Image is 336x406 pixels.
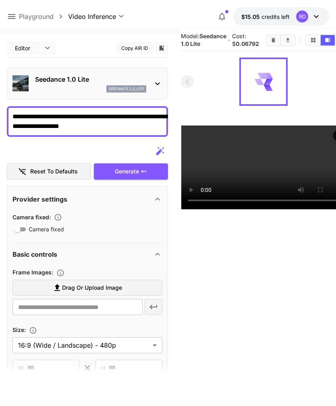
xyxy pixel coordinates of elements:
button: Show media in video view [321,35,335,45]
div: Clear AllDownload All [265,34,296,46]
span: Frame Images : [12,269,53,276]
span: Cost: $ [232,33,259,47]
button: Copy AIR ID [117,42,153,54]
button: Add to library [158,43,165,53]
button: Upload frame images. [53,269,68,277]
a: Playground [19,12,54,21]
button: Adjust the dimensions of the generated image by specifying its width and height in pixels, or sel... [26,326,40,334]
p: · [228,35,230,45]
button: Clear All [266,35,280,45]
span: $15.05 [241,13,261,20]
span: Model: [181,33,226,47]
button: Reset to defaults [7,163,91,180]
label: Drag or upload image [12,280,162,296]
p: Provider settings [12,194,67,204]
span: Generate [115,167,139,177]
div: Seedance 1.0 Liteseedance_1_0_lite [12,71,162,96]
span: Camera fixed : [12,214,51,221]
span: H [101,363,105,373]
div: RD [296,10,308,23]
div: Provider settings [12,190,162,209]
span: W [18,363,24,373]
span: 16:9 (Wide / Landscape) - 480p [18,340,149,350]
div: $15.05224 [241,12,290,21]
b: Seedance 1.0 Lite [181,33,226,47]
button: $15.05224RD [233,7,329,26]
span: Drag or upload image [62,283,122,293]
p: Seedance 1.0 Lite [35,74,146,84]
nav: breadcrumb [19,12,68,21]
span: Editor [15,44,40,52]
b: 0.06792 [236,40,259,47]
span: Size : [12,326,26,333]
button: Generate [94,163,168,180]
p: seedance_1_0_lite [109,86,144,92]
div: Basic controls [12,245,162,264]
p: Basic controls [12,249,57,259]
span: credits left [261,13,290,20]
span: Video Inference [68,12,116,21]
button: Download All [281,35,295,45]
span: Camera fixed [29,225,64,233]
button: Show media in grid view [306,35,320,45]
